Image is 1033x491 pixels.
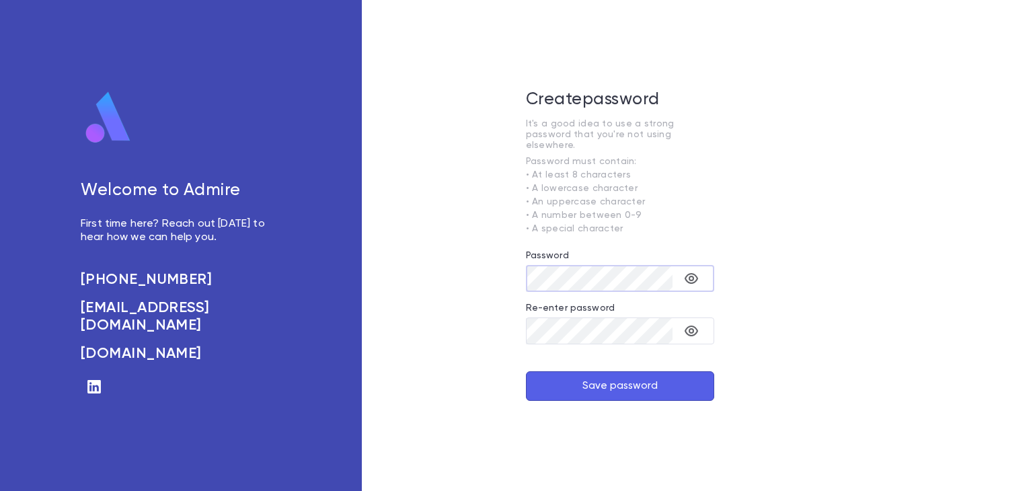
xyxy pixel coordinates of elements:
h5: Welcome to Admire [81,181,280,201]
button: Save password [526,371,714,401]
p: • A number between 0-9 [526,210,714,221]
p: Password must contain: [526,156,714,167]
label: Password [526,250,569,261]
p: First time here? Reach out [DATE] to hear how we can help you. [81,217,280,244]
button: toggle password visibility [678,317,705,344]
p: It's a good idea to use a strong password that you're not using elsewhere. [526,118,714,151]
p: • An uppercase character [526,196,714,207]
a: [EMAIL_ADDRESS][DOMAIN_NAME] [81,299,280,334]
button: toggle password visibility [678,265,705,292]
h5: Create password [526,90,714,110]
p: • A special character [526,223,714,234]
p: • At least 8 characters [526,169,714,180]
a: [PHONE_NUMBER] [81,271,280,289]
a: [DOMAIN_NAME] [81,345,280,363]
label: Re-enter password [526,303,615,313]
img: logo [81,91,136,145]
p: • A lowercase character [526,183,714,194]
